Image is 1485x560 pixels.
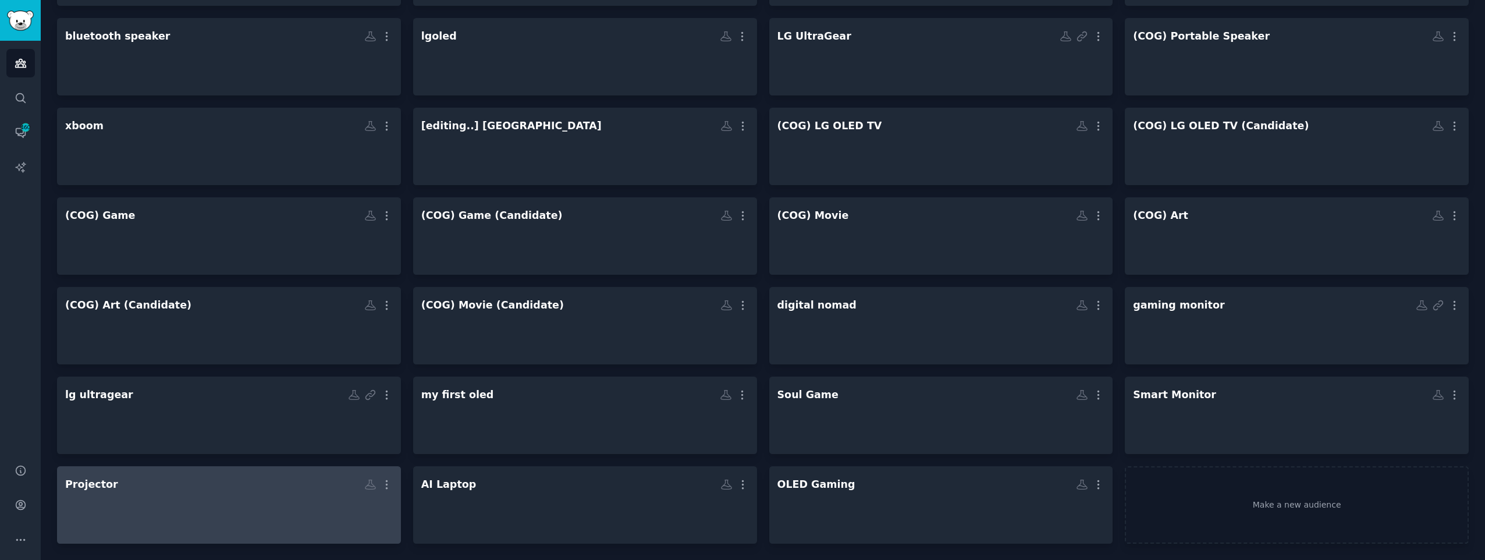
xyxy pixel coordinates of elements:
[1133,119,1309,133] div: (COG) LG OLED TV (Candidate)
[1125,466,1469,544] a: Make a new audience
[1125,18,1469,95] a: (COG) Portable Speaker
[769,108,1113,185] a: (COG) LG OLED TV
[777,119,882,133] div: (COG) LG OLED TV
[1125,108,1469,185] a: (COG) LG OLED TV (Candidate)
[57,466,401,544] a: Projector
[421,298,564,313] div: (COG) Movie (Candidate)
[57,287,401,364] a: (COG) Art (Candidate)
[1133,208,1188,223] div: (COG) Art
[413,377,757,454] a: my first oled
[1125,287,1469,364] a: gaming monitor
[777,29,851,44] div: LG UltraGear
[777,298,857,313] div: digital nomad
[769,18,1113,95] a: LG UltraGear
[769,466,1113,544] a: OLED Gaming
[421,208,563,223] div: (COG) Game (Candidate)
[769,197,1113,275] a: (COG) Movie
[777,388,839,402] div: Soul Game
[421,388,494,402] div: my first oled
[413,108,757,185] a: [editing..] [GEOGRAPHIC_DATA]
[57,108,401,185] a: xboom
[1125,197,1469,275] a: (COG) Art
[65,388,133,402] div: lg ultragear
[1133,388,1216,402] div: Smart Monitor
[65,29,170,44] div: bluetooth speaker
[777,477,855,492] div: OLED Gaming
[57,377,401,454] a: lg ultragear
[413,287,757,364] a: (COG) Movie (Candidate)
[57,18,401,95] a: bluetooth speaker
[65,298,191,313] div: (COG) Art (Candidate)
[777,208,849,223] div: (COG) Movie
[421,29,457,44] div: lgoled
[1125,377,1469,454] a: Smart Monitor
[769,287,1113,364] a: digital nomad
[1133,298,1224,313] div: gaming monitor
[1133,29,1270,44] div: (COG) Portable Speaker
[65,208,135,223] div: (COG) Game
[413,18,757,95] a: lgoled
[57,197,401,275] a: (COG) Game
[421,477,477,492] div: AI Laptop
[413,466,757,544] a: AI Laptop
[769,377,1113,454] a: Soul Game
[7,10,34,31] img: GummySearch logo
[20,123,31,132] span: 460
[65,119,104,133] div: xboom
[421,119,602,133] div: [editing..] [GEOGRAPHIC_DATA]
[413,197,757,275] a: (COG) Game (Candidate)
[65,477,118,492] div: Projector
[6,118,35,147] a: 460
